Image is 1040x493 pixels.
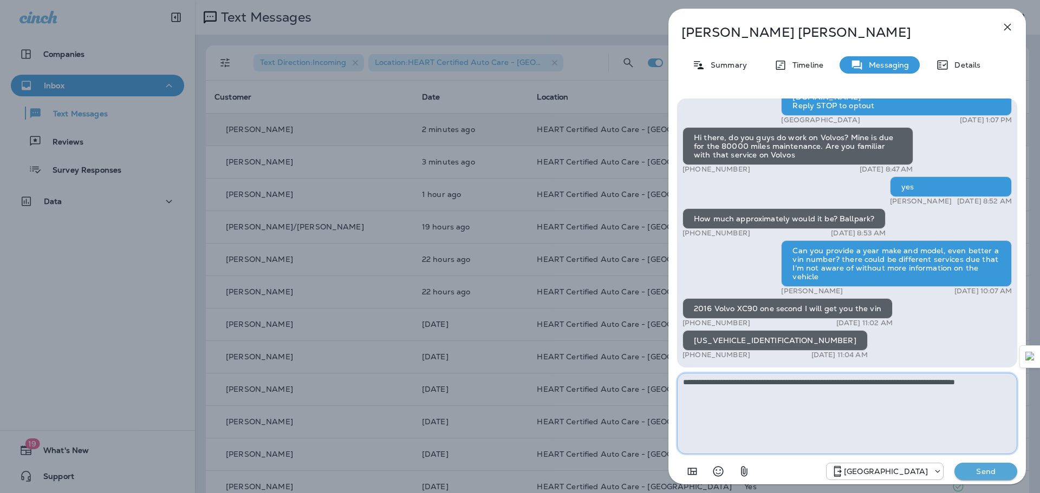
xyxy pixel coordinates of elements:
button: Add in a premade template [681,461,703,482]
div: Hi there, do you guys do work on Volvos? Mine is due for the 80000 miles maintenance. Are you fam... [682,127,913,165]
p: [GEOGRAPHIC_DATA] [781,116,860,124]
p: [PERSON_NAME] [890,197,952,206]
div: yes [890,176,1012,197]
p: [PERSON_NAME] [PERSON_NAME] [681,25,977,40]
div: [US_VEHICLE_IDENTIFICATION_NUMBER] [682,330,868,351]
p: [PERSON_NAME] [781,287,843,295]
div: 2016 Volvo XC90 one second I will get you the vin [682,298,893,319]
p: [DATE] 8:53 AM [831,229,886,238]
p: Send [963,466,1009,476]
button: Select an emoji [707,461,729,482]
div: +1 (847) 262-3704 [827,465,943,478]
p: [PHONE_NUMBER] [682,319,750,327]
p: [DATE] 8:52 AM [957,197,1012,206]
p: [DATE] 10:07 AM [954,287,1012,295]
p: Summary [705,61,747,69]
p: [GEOGRAPHIC_DATA] [844,467,928,476]
p: [PHONE_NUMBER] [682,351,750,359]
div: Can you provide a year make and model, even better a vin number? there could be different service... [781,240,1012,287]
img: Detect Auto [1025,352,1035,361]
p: [DATE] 11:02 AM [836,319,893,327]
p: [DATE] 1:07 PM [960,116,1012,124]
p: [DATE] 11:04 AM [811,351,868,359]
p: [PHONE_NUMBER] [682,229,750,238]
p: Details [949,61,980,69]
p: Timeline [787,61,823,69]
p: [PHONE_NUMBER] [682,165,750,174]
div: How much approximately would it be? Ballpark? [682,208,886,229]
p: [DATE] 8:47 AM [860,165,913,174]
button: Send [954,463,1017,480]
p: Messaging [863,61,909,69]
